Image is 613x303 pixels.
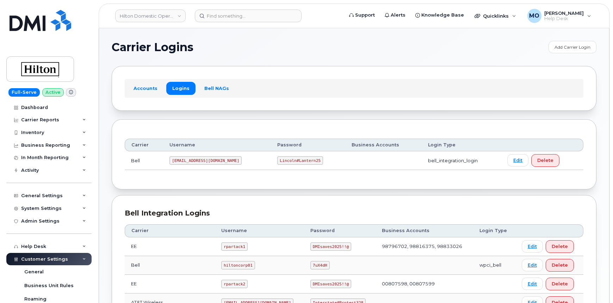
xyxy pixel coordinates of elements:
a: Add Carrier Login [549,41,596,53]
th: Password [271,139,345,151]
td: Bell [125,151,163,170]
code: hiltoncorp01 [221,261,255,269]
button: Delete [531,154,559,167]
th: Business Accounts [345,139,422,151]
th: Login Type [473,224,515,237]
span: Delete [537,157,553,164]
div: Bell Integration Logins [125,208,583,218]
code: rpartack1 [221,242,248,251]
th: Business Accounts [376,224,473,237]
code: DMIsaves2025!!@ [310,242,351,251]
th: Username [163,139,271,151]
a: Edit [522,240,543,253]
span: Delete [552,280,568,287]
th: Password [304,224,376,237]
a: Edit [522,278,543,290]
td: wpci_bell [473,256,515,275]
span: Carrier Logins [112,42,193,53]
a: Logins [166,82,196,95]
td: 98796702, 98816375, 98833026 [376,237,473,256]
a: Accounts [128,82,163,95]
code: [EMAIL_ADDRESS][DOMAIN_NAME] [169,156,242,165]
span: Delete [552,243,568,250]
code: rpartack2 [221,280,248,288]
td: bell_integration_login [422,151,501,170]
th: Username [215,224,304,237]
td: 00807598, 00807599 [376,275,473,293]
button: Delete [546,259,574,272]
a: Bell NAGs [198,82,235,95]
td: EE [125,275,215,293]
a: Edit [507,154,528,166]
th: Login Type [422,139,501,151]
code: Lincoln#Lantern25 [277,156,323,165]
a: Edit [522,259,543,271]
th: Carrier [125,224,215,237]
button: Delete [546,278,574,290]
iframe: Messenger Launcher [582,272,608,298]
th: Carrier [125,139,163,151]
td: EE [125,237,215,256]
code: 7uX4dH [310,261,329,269]
td: Bell [125,256,215,275]
code: DMIsaves2025!!@ [310,280,351,288]
span: Delete [552,262,568,268]
button: Delete [546,240,574,253]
